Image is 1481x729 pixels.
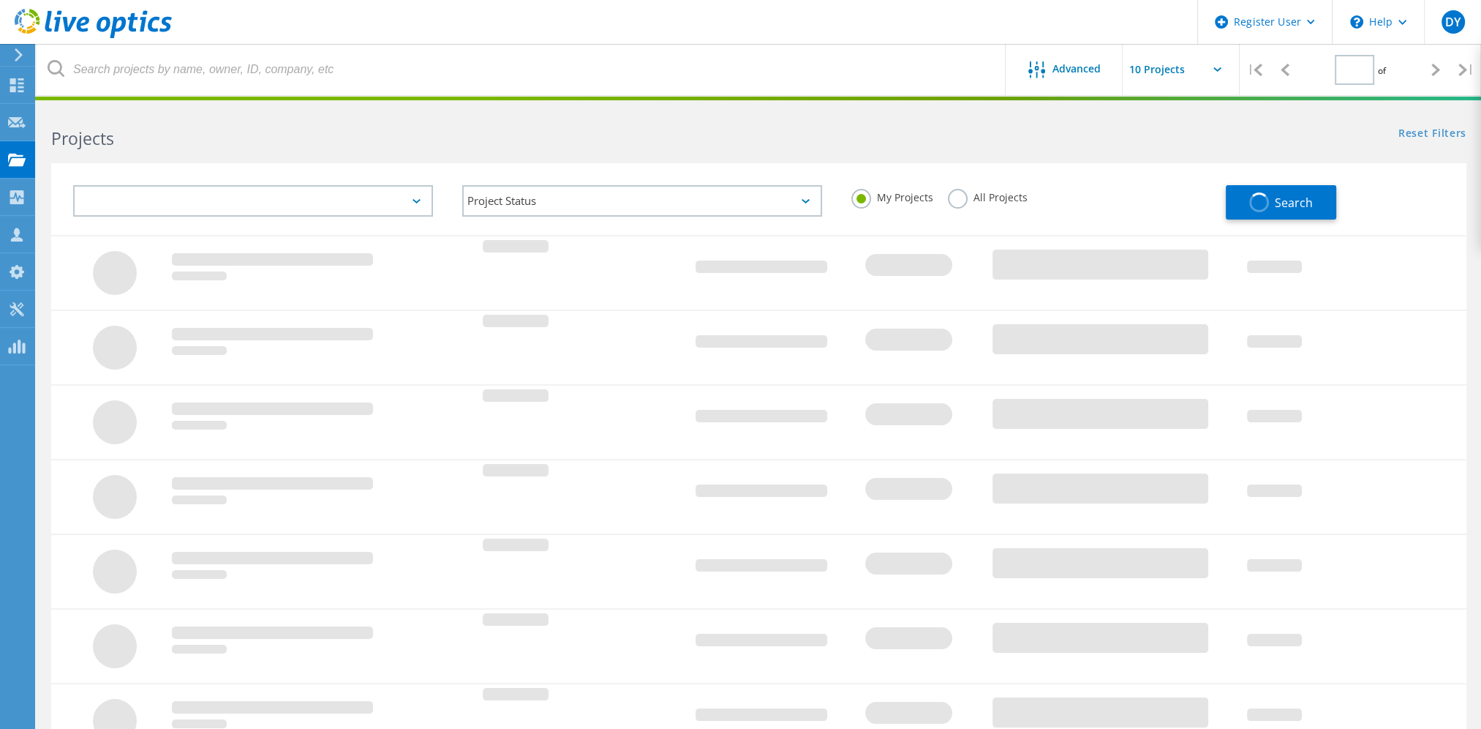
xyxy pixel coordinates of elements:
[1398,128,1466,141] a: Reset Filters
[851,189,933,203] label: My Projects
[1240,44,1270,96] div: |
[1226,185,1336,220] button: Search
[37,44,1006,95] input: Search projects by name, owner, ID, company, etc
[51,127,114,150] b: Projects
[15,31,172,41] a: Live Optics Dashboard
[1350,15,1363,29] svg: \n
[1451,44,1481,96] div: |
[462,185,822,217] div: Project Status
[1445,16,1461,28] span: DY
[948,189,1028,203] label: All Projects
[1378,64,1386,77] span: of
[1052,64,1101,74] span: Advanced
[1275,195,1313,211] span: Search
